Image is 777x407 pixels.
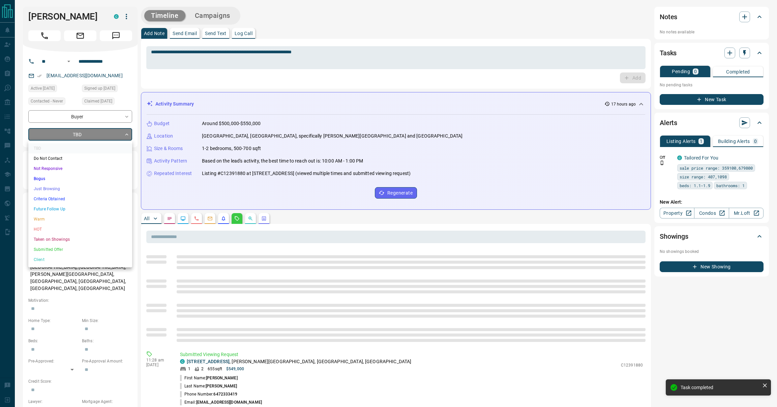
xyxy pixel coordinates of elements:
[28,153,132,164] li: Do Not Contact
[28,224,132,234] li: HOT
[28,194,132,204] li: Criteria Obtained
[28,244,132,255] li: Submitted Offer
[28,255,132,265] li: Client
[28,184,132,194] li: Just Browsing
[28,204,132,214] li: Future Follow Up
[28,164,132,174] li: Not Responsive
[681,385,759,390] div: Task completed
[28,174,132,184] li: Bogus
[28,234,132,244] li: Taken on Showings
[28,214,132,224] li: Warm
